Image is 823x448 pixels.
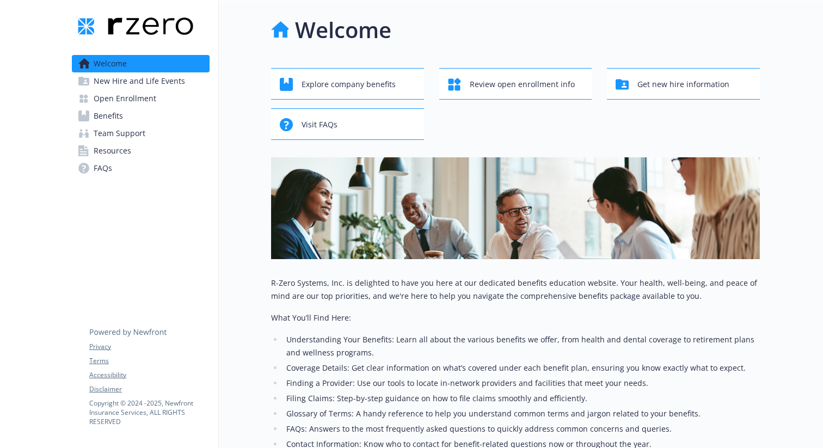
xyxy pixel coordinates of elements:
a: Disclaimer [89,384,209,394]
span: Benefits [94,107,123,125]
button: Review open enrollment info [439,68,592,100]
span: Explore company benefits [302,74,396,95]
span: Open Enrollment [94,90,156,107]
span: Review open enrollment info [470,74,575,95]
a: Team Support [72,125,210,142]
button: Get new hire information [607,68,760,100]
img: overview page banner [271,157,760,259]
a: Terms [89,356,209,366]
span: New Hire and Life Events [94,72,185,90]
button: Visit FAQs [271,108,424,140]
a: FAQs [72,159,210,177]
a: Accessibility [89,370,209,380]
a: Resources [72,142,210,159]
li: Finding a Provider: Use our tools to locate in-network providers and facilities that meet your ne... [283,377,760,390]
span: Get new hire information [637,74,729,95]
h1: Welcome [295,14,391,46]
li: Glossary of Terms: A handy reference to help you understand common terms and jargon related to yo... [283,407,760,420]
span: Visit FAQs [302,114,337,135]
p: R-Zero Systems, Inc. is delighted to have you here at our dedicated benefits education website. Y... [271,277,760,303]
li: Filing Claims: Step-by-step guidance on how to file claims smoothly and efficiently. [283,392,760,405]
a: Open Enrollment [72,90,210,107]
li: Understanding Your Benefits: Learn all about the various benefits we offer, from health and denta... [283,333,760,359]
a: Welcome [72,55,210,72]
a: Benefits [72,107,210,125]
span: Welcome [94,55,127,72]
span: Resources [94,142,131,159]
a: Privacy [89,342,209,352]
p: Copyright © 2024 - 2025 , Newfront Insurance Services, ALL RIGHTS RESERVED [89,398,209,426]
a: New Hire and Life Events [72,72,210,90]
p: What You’ll Find Here: [271,311,760,324]
span: FAQs [94,159,112,177]
span: Team Support [94,125,145,142]
button: Explore company benefits [271,68,424,100]
li: Coverage Details: Get clear information on what’s covered under each benefit plan, ensuring you k... [283,361,760,375]
li: FAQs: Answers to the most frequently asked questions to quickly address common concerns and queries. [283,422,760,435]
